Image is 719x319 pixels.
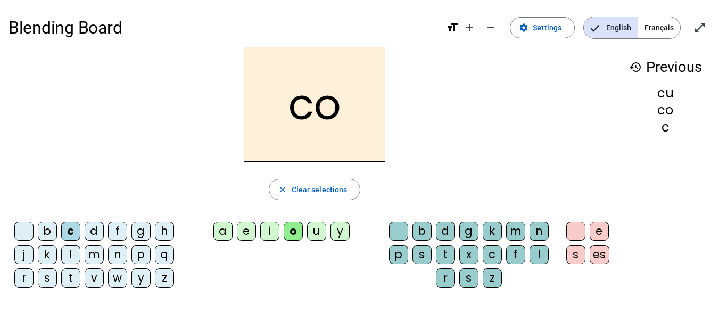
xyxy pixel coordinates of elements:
[459,222,478,241] div: g
[85,222,104,241] div: d
[436,268,455,288] div: r
[530,245,549,264] div: l
[436,222,455,241] div: d
[459,245,478,264] div: x
[590,245,609,264] div: es
[436,245,455,264] div: t
[9,11,437,45] h1: Blending Board
[155,222,174,241] div: h
[260,222,279,241] div: i
[155,245,174,264] div: q
[629,61,642,73] mat-icon: history
[510,17,575,38] button: Settings
[480,17,501,38] button: Decrease font size
[131,222,151,241] div: g
[85,245,104,264] div: m
[693,21,706,34] mat-icon: open_in_full
[463,21,476,34] mat-icon: add
[530,222,549,241] div: n
[629,87,702,100] div: cu
[330,222,350,241] div: y
[237,222,256,241] div: e
[292,183,348,196] span: Clear selections
[483,222,502,241] div: k
[61,222,80,241] div: c
[61,245,80,264] div: l
[533,21,561,34] span: Settings
[38,222,57,241] div: b
[519,23,528,32] mat-icon: settings
[412,245,432,264] div: s
[484,21,497,34] mat-icon: remove
[85,268,104,288] div: v
[108,245,127,264] div: n
[584,17,638,38] span: English
[14,245,34,264] div: j
[155,268,174,288] div: z
[629,55,702,79] h3: Previous
[38,268,57,288] div: s
[61,268,80,288] div: t
[446,21,459,34] mat-icon: format_size
[638,17,680,38] span: Français
[284,222,303,241] div: o
[307,222,326,241] div: u
[629,104,702,117] div: co
[483,268,502,288] div: z
[269,179,361,200] button: Clear selections
[244,47,385,162] h2: co
[108,268,127,288] div: w
[14,268,34,288] div: r
[483,245,502,264] div: c
[506,222,525,241] div: m
[131,268,151,288] div: y
[389,245,408,264] div: p
[566,245,585,264] div: s
[590,222,609,241] div: e
[629,121,702,134] div: c
[131,245,151,264] div: p
[412,222,432,241] div: b
[583,17,681,39] mat-button-toggle-group: Language selection
[506,245,525,264] div: f
[213,222,233,241] div: a
[459,17,480,38] button: Increase font size
[38,245,57,264] div: k
[459,268,478,288] div: s
[689,17,710,38] button: Enter full screen
[278,185,287,194] mat-icon: close
[108,222,127,241] div: f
